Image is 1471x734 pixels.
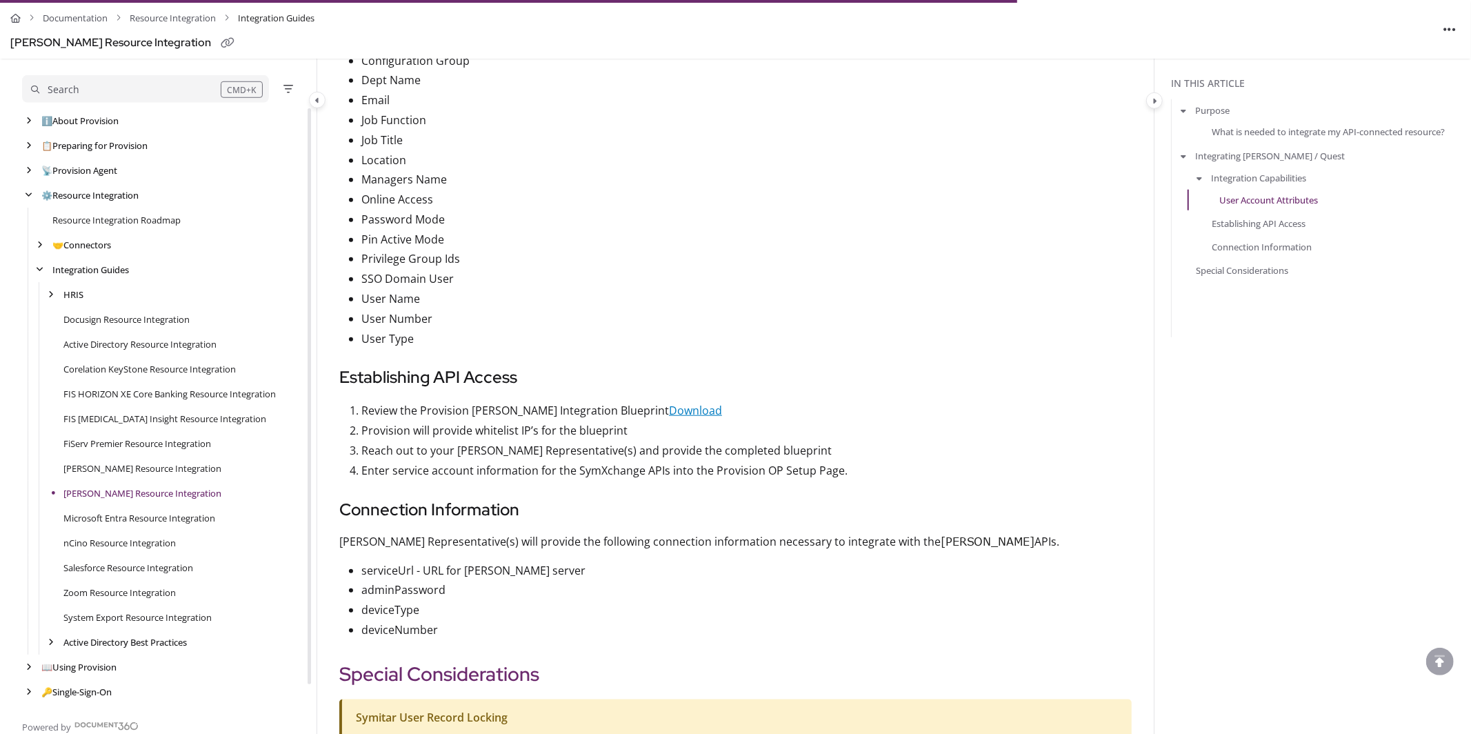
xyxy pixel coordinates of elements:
[41,139,52,152] span: 📋
[361,580,1132,600] p: adminPassword
[63,536,176,550] a: nCino Resource Integration
[44,288,58,301] div: arrow
[48,82,79,97] div: Search
[74,722,139,731] img: Document360
[1195,149,1345,163] a: Integrating [PERSON_NAME] / Quest
[1212,125,1445,139] a: What is needed to integrate my API-connected resource?
[63,561,193,575] a: Salesforce Resource Integration
[941,535,1034,548] span: [PERSON_NAME]
[361,249,1132,269] p: Privilege Group Ids
[63,313,190,326] a: Docusign Resource Integration
[130,8,216,28] a: Resource Integration
[41,139,148,152] a: Preparing for Provision
[361,620,1132,640] p: deviceNumber
[63,486,221,500] a: Jack Henry Symitar Resource Integration
[1211,171,1306,185] a: Integration Capabilities
[22,189,36,202] div: arrow
[361,190,1132,210] p: Online Access
[63,412,266,426] a: FIS IBS Insight Resource Integration
[1219,192,1318,206] a: User Account Attributes
[361,441,1132,461] p: Reach out to your [PERSON_NAME] Representative(s) and provide the completed blueprint
[217,32,239,54] button: Copy link of
[309,92,326,108] button: Category toggle
[361,309,1132,329] p: User Number
[339,659,1132,688] h2: Special Considerations
[361,110,1132,130] p: Job Function
[41,163,117,177] a: Provision Agent
[361,401,1132,421] p: Review the Provision [PERSON_NAME] Integration Blueprint
[22,139,36,152] div: arrow
[1426,648,1454,675] div: scroll to top
[1171,76,1465,91] div: In this article
[361,421,1132,441] p: Provision will provide whitelist IP’s for the blueprint
[10,8,21,28] a: Home
[63,586,176,599] a: Zoom Resource Integration
[361,289,1132,309] p: User Name
[22,661,36,674] div: arrow
[1177,103,1190,118] button: arrow
[41,685,112,699] a: Single-Sign-On
[361,329,1132,349] p: User Type
[1146,92,1163,109] button: Category toggle
[22,164,36,177] div: arrow
[41,686,52,698] span: 🔑
[52,238,111,252] a: Connectors
[361,461,1132,481] p: Enter service account information for the SymXchange APIs into the Provision OP Setup Page.
[52,263,129,277] a: Integration Guides
[33,264,47,277] div: arrow
[356,708,1118,728] p: Symitar User Record Locking
[52,213,181,227] a: Resource Integration Roadmap
[339,365,1132,390] h3: Establishing API Access
[339,533,1132,550] p: [PERSON_NAME] Representative(s) will provide the following connection information necessary to in...
[1439,18,1461,40] button: Article more options
[10,33,211,53] div: [PERSON_NAME] Resource Integration
[669,403,722,418] a: Download
[63,387,276,401] a: FIS HORIZON XE Core Banking Resource Integration
[339,497,1132,522] h3: Connection Information
[361,130,1132,150] p: Job Title
[63,635,187,649] a: Active Directory Best Practices
[41,114,119,128] a: About Provision
[41,164,52,177] span: 📡
[63,288,83,301] a: HRIS
[361,210,1132,230] p: Password Mode
[1195,103,1230,117] a: Purpose
[361,70,1132,90] p: Dept Name
[44,636,58,649] div: arrow
[63,462,221,475] a: Jack Henry SilverLake Resource Integration
[41,188,139,202] a: Resource Integration
[63,511,215,525] a: Microsoft Entra Resource Integration
[1212,216,1305,230] a: Establishing API Access
[1193,170,1205,186] button: arrow
[41,189,52,201] span: ⚙️
[280,81,297,97] button: Filter
[63,362,236,376] a: Corelation KeyStone Resource Integration
[63,437,211,450] a: FiServ Premier Resource Integration
[41,661,52,673] span: 📖
[22,115,36,128] div: arrow
[361,269,1132,289] p: SSO Domain User
[33,239,47,252] div: arrow
[1196,264,1288,277] a: Special Considerations
[63,337,217,351] a: Active Directory Resource Integration
[1212,240,1312,254] a: Connection Information
[22,686,36,699] div: arrow
[22,720,71,734] span: Powered by
[63,611,212,624] a: System Export Resource Integration
[43,8,108,28] a: Documentation
[22,75,269,103] button: Search
[238,8,314,28] span: Integration Guides
[361,51,1132,71] p: Configuration Group
[1177,148,1190,163] button: arrow
[361,170,1132,190] p: Managers Name
[361,600,1132,620] p: deviceType
[361,230,1132,250] p: Pin Active Mode
[361,150,1132,170] p: Location
[221,81,263,98] div: CMD+K
[41,660,117,674] a: Using Provision
[22,717,139,734] a: Powered by Document360 - opens in a new tab
[41,115,52,127] span: ℹ️
[361,90,1132,110] p: Email
[361,561,1132,581] p: serviceUrl - URL for [PERSON_NAME] server
[52,239,63,251] span: 🤝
